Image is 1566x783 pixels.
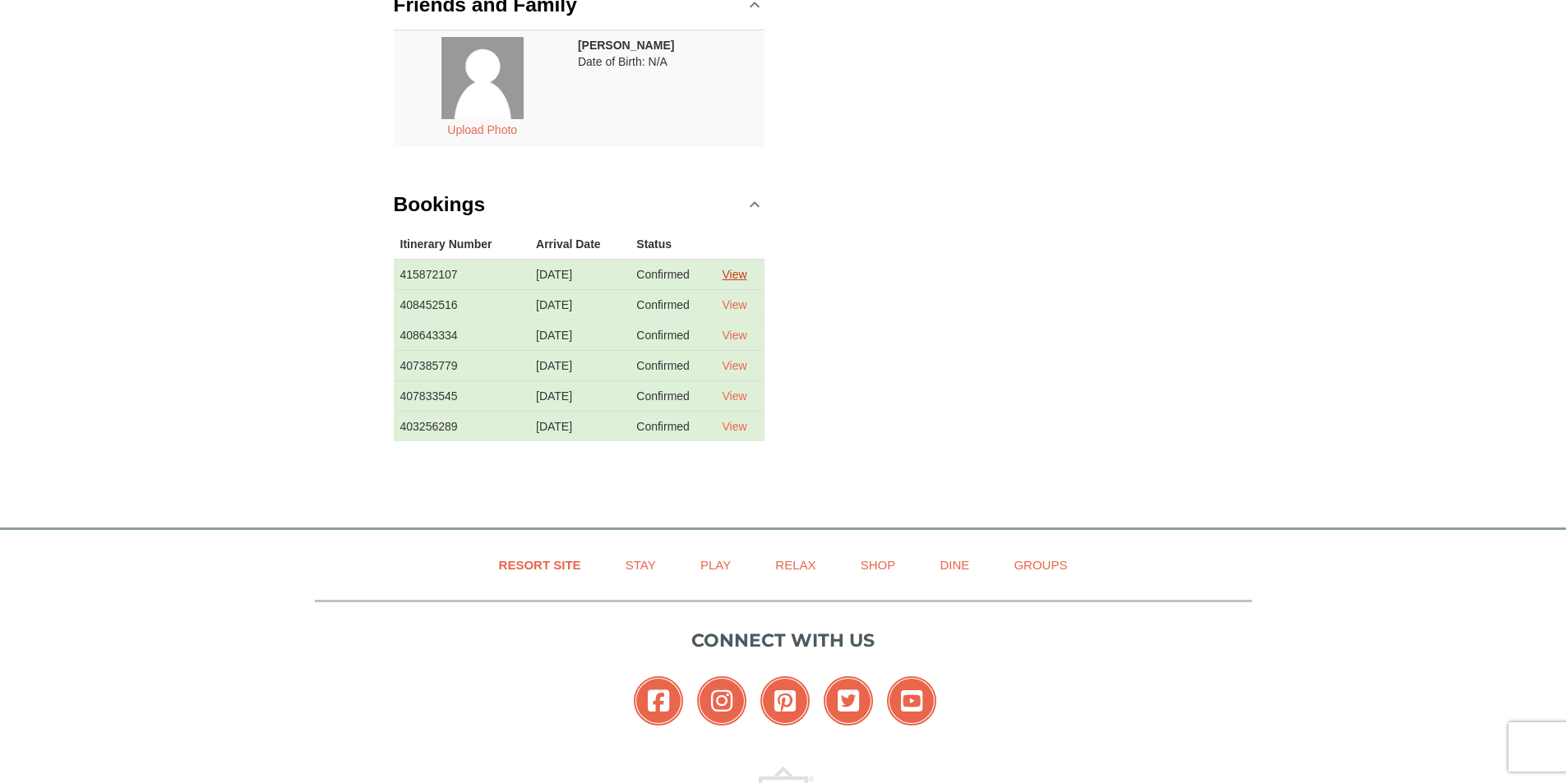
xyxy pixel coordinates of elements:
p: Connect with us [315,627,1252,654]
td: [DATE] [529,289,630,320]
td: Confirmed [630,350,715,380]
td: Date of Birth: N/A [571,30,765,147]
a: View [722,359,746,372]
a: Stay [605,546,677,583]
a: View [722,420,746,433]
td: Confirmed [630,320,715,350]
img: placeholder.jpg [441,37,524,119]
td: Confirmed [630,259,715,289]
td: Confirmed [630,289,715,320]
td: 415872107 [394,259,530,289]
td: [DATE] [529,320,630,350]
a: View [722,329,746,342]
a: View [722,389,746,403]
td: 403256289 [394,411,530,441]
strong: [PERSON_NAME] [578,39,674,52]
td: 407833545 [394,380,530,411]
a: Shop [840,546,917,583]
th: Arrival Date [529,229,630,260]
td: 408643334 [394,320,530,350]
td: [DATE] [529,259,630,289]
a: View [722,268,746,281]
td: [DATE] [529,350,630,380]
a: View [722,298,746,311]
th: Status [630,229,715,260]
td: Confirmed [630,411,715,441]
td: Confirmed [630,380,715,411]
td: 407385779 [394,350,530,380]
a: Dine [919,546,990,583]
td: [DATE] [529,411,630,441]
a: Relax [755,546,836,583]
a: Groups [993,546,1088,583]
th: Itinerary Number [394,229,530,260]
a: Play [680,546,751,583]
button: Upload Photo [438,119,526,140]
td: [DATE] [529,380,630,411]
h3: Bookings [394,188,486,221]
a: Bookings [394,180,765,229]
a: Resort Site [478,546,602,583]
td: 408452516 [394,289,530,320]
